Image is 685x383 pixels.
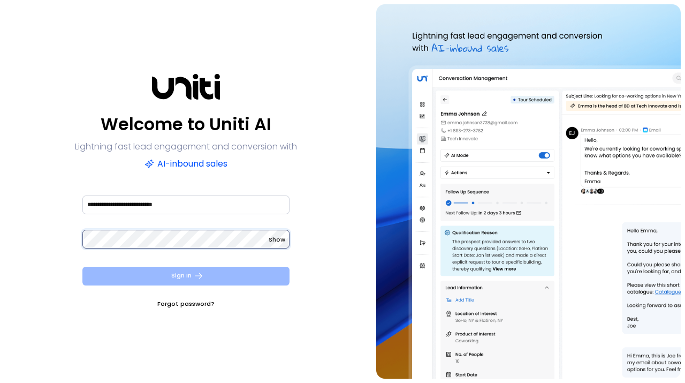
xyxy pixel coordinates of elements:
p: Welcome to Uniti AI [101,111,271,137]
a: Forgot password? [157,298,215,309]
p: AI-inbound sales [144,156,227,171]
p: Lightning fast lead engagement and conversion with [75,139,297,154]
img: auth-hero.png [376,4,681,379]
span: Show [269,235,285,244]
button: Show [269,234,285,245]
button: Sign In [82,267,290,286]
